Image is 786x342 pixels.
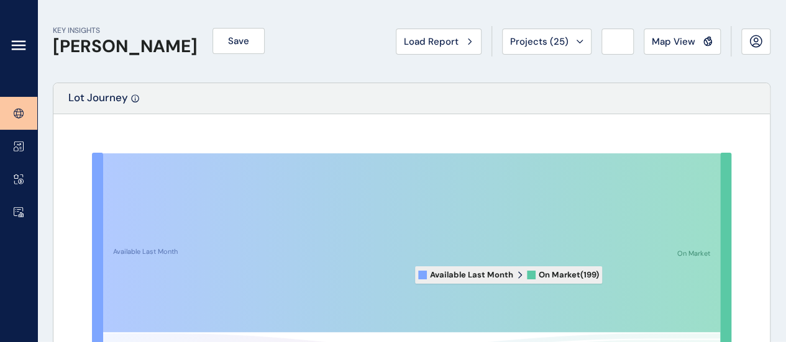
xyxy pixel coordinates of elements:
button: Map View [644,29,721,55]
span: Save [228,35,249,47]
button: Projects (25) [502,29,592,55]
p: Lot Journey [68,91,128,114]
h1: [PERSON_NAME] [53,36,198,57]
button: Save [212,28,265,54]
span: Projects ( 25 ) [510,35,569,48]
button: Load Report [396,29,482,55]
span: Load Report [404,35,459,48]
p: KEY INSIGHTS [53,25,198,36]
span: Map View [652,35,695,48]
